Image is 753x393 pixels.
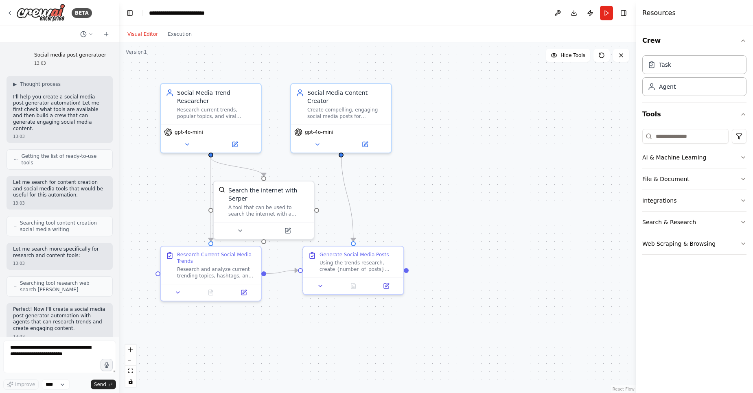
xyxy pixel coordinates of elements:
button: Open in side panel [265,226,311,236]
button: Visual Editor [123,29,163,39]
g: Edge from ed754e3a-dbe2-4a24-af90-22a53a760987 to 6e1945a1-89b8-46cd-a486-a9415e7e4ef2 [337,149,357,241]
button: Crew [642,29,746,52]
button: Integrations [642,190,746,211]
div: 13:03 [13,260,106,266]
div: Search the internet with Serper [228,186,309,203]
button: File & Document [642,168,746,190]
p: Perfect! Now I'll create a social media post generator automation with agents that can research t... [13,306,106,332]
span: gpt-4o-mini [175,129,203,135]
div: React Flow controls [125,345,136,387]
img: SerperDevTool [219,186,225,193]
button: Execution [163,29,197,39]
button: Hide right sidebar [618,7,629,19]
div: Crew [642,52,746,103]
button: toggle interactivity [125,376,136,387]
div: Tools [642,126,746,261]
button: Hide Tools [546,49,590,62]
div: Task [659,61,671,69]
div: Generate Social Media Posts [320,251,389,258]
p: Let me search for content creation and social media tools that would be useful for this automation. [13,179,106,199]
button: Improve [3,379,39,390]
span: Searching tool research web search [PERSON_NAME] [20,280,106,293]
span: Improve [15,381,35,388]
span: Searching tool content creation social media writing [20,220,106,233]
a: React Flow attribution [613,387,635,391]
button: Start a new chat [100,29,113,39]
button: Open in side panel [230,288,258,297]
nav: breadcrumb [149,9,205,17]
span: gpt-4o-mini [305,129,333,135]
div: A tool that can be used to search the internet with a search_query. Supports different search typ... [228,204,309,217]
span: Thought process [20,81,61,87]
g: Edge from 501a565e-21a3-4f1c-b2e5-314132b94629 to 0a7e0236-4168-40d8-a7a5-ffe58af8e386 [207,157,215,241]
button: No output available [336,281,371,291]
button: Web Scraping & Browsing [642,233,746,254]
button: Tools [642,103,746,126]
div: Version 1 [126,49,147,55]
div: 13:03 [13,334,106,340]
div: Research current trends, popular topics, and viral content in the {social_media_platform} space r... [177,107,256,120]
div: Agent [659,83,676,91]
button: Search & Research [642,212,746,233]
button: ▶Thought process [13,81,61,87]
div: 13:03 [13,133,106,140]
div: Generate Social Media PostsUsing the trends research, create {number_of_posts} engaging social me... [302,246,404,295]
button: zoom in [125,345,136,355]
div: Social Media Content CreatorCreate compelling, engaging social media posts for {social_media_plat... [290,83,392,153]
div: Research Current Social Media Trends [177,251,256,264]
button: fit view [125,366,136,376]
div: Using the trends research, create {number_of_posts} engaging social media posts for {social_media... [320,260,398,273]
button: No output available [194,288,228,297]
img: Logo [16,4,65,22]
div: Social Media Trend Researcher [177,89,256,105]
div: 13:03 [13,200,106,206]
p: Social media post generatoer [34,52,106,59]
g: Edge from 501a565e-21a3-4f1c-b2e5-314132b94629 to bb58053f-dbc9-47d2-b58d-22e2f0a1a620 [207,157,268,176]
div: Create compelling, engaging social media posts for {social_media_platform} about {topic_or_indust... [307,107,386,120]
span: Send [94,381,106,388]
span: Hide Tools [560,52,585,59]
div: Research and analyze current trending topics, hashtags, and content formats on {social_media_plat... [177,266,256,279]
div: BETA [72,8,92,18]
span: Getting the list of ready-to-use tools [21,153,106,166]
button: Switch to previous chat [77,29,96,39]
button: Open in side panel [342,140,388,149]
g: Edge from 0a7e0236-4168-40d8-a7a5-ffe58af8e386 to 6e1945a1-89b8-46cd-a486-a9415e7e4ef2 [266,266,298,278]
p: Let me search more specifically for research and content tools: [13,246,106,259]
button: Open in side panel [212,140,258,149]
div: Research Current Social Media TrendsResearch and analyze current trending topics, hashtags, and c... [160,246,262,301]
div: Social Media Trend ResearcherResearch current trends, popular topics, and viral content in the {s... [160,83,262,153]
button: Hide left sidebar [124,7,136,19]
div: 13:03 [34,60,106,66]
button: Click to speak your automation idea [101,359,113,371]
div: Social Media Content Creator [307,89,386,105]
p: I'll help you create a social media post generator automation! Let me first check what tools are ... [13,94,106,132]
h4: Resources [642,8,676,18]
button: Send [91,380,116,389]
span: ▶ [13,81,17,87]
button: zoom out [125,355,136,366]
button: AI & Machine Learning [642,147,746,168]
button: Open in side panel [372,281,400,291]
div: SerperDevToolSearch the internet with SerperA tool that can be used to search the internet with a... [213,181,315,240]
